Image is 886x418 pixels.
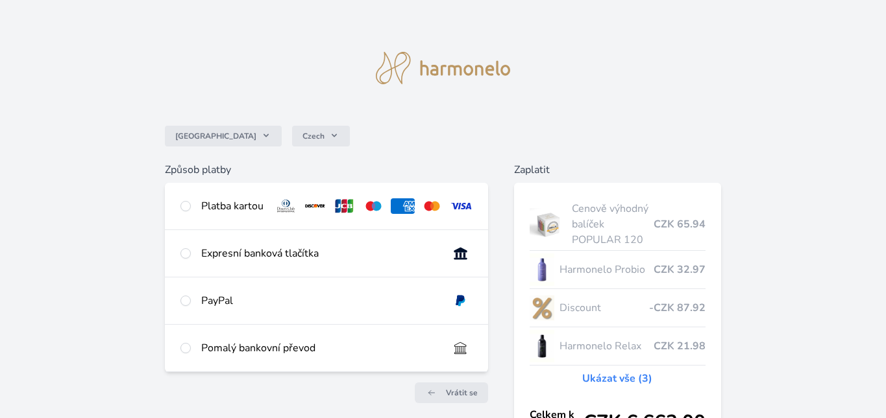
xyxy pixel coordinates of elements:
span: CZK 21.98 [654,338,706,354]
img: maestro.svg [362,198,386,214]
h6: Způsob platby [165,162,488,178]
img: diners.svg [274,198,298,214]
img: mc.svg [420,198,444,214]
h6: Zaplatit [514,162,721,178]
div: Pomalý bankovní převod [201,340,438,356]
img: popular.jpg [530,208,567,240]
span: CZK 32.97 [654,262,706,277]
span: Harmonelo Relax [560,338,654,354]
span: Czech [302,131,325,141]
span: Harmonelo Probio [560,262,654,277]
button: Czech [292,126,350,146]
img: CLEAN_PROBIO_se_stinem_x-lo.jpg [530,253,554,286]
div: PayPal [201,293,438,308]
span: CZK 65.94 [654,216,706,232]
span: Discount [560,300,649,316]
div: Platba kartou [201,198,264,214]
span: -CZK 87.92 [649,300,706,316]
img: jcb.svg [332,198,356,214]
span: [GEOGRAPHIC_DATA] [175,131,256,141]
a: Vrátit se [415,382,488,403]
img: discover.svg [303,198,327,214]
button: [GEOGRAPHIC_DATA] [165,126,282,146]
img: visa.svg [449,198,473,214]
img: onlineBanking_CZ.svg [449,246,473,261]
img: CLEAN_RELAX_se_stinem_x-lo.jpg [530,330,554,362]
a: Ukázat vše (3) [582,371,652,386]
span: Vrátit se [446,388,478,398]
span: Cenově výhodný balíček POPULAR 120 [572,201,654,248]
img: paypal.svg [449,293,473,308]
img: discount-lo.png [530,292,554,324]
img: logo.svg [376,52,511,84]
img: bankTransfer_IBAN.svg [449,340,473,356]
div: Expresní banková tlačítka [201,246,438,261]
img: amex.svg [391,198,415,214]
